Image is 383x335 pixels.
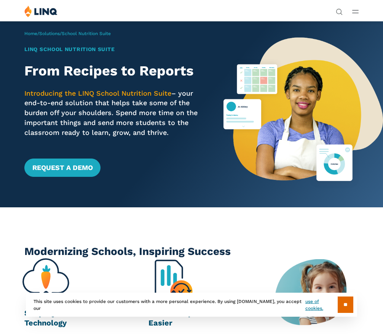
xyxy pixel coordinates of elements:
[24,5,57,17] img: LINQ | K‑12 Software
[24,159,100,177] a: Request a Demo
[24,244,358,259] h2: Modernizing Schools, Inspiring Success
[24,88,207,138] p: – your end-to-end solution that helps take some of the burden off your shoulders. Spend more time...
[24,31,111,36] span: / /
[223,21,383,207] img: Nutrition Suite Launch
[24,89,171,97] span: Introducing the LINQ School Nutrition Suite
[336,5,343,14] nav: Utility Navigation
[24,45,207,53] h1: LINQ School Nutrition Suite
[336,8,343,14] button: Open Search Bar
[62,31,111,36] span: School Nutrition Suite
[26,293,357,317] div: This site uses cookies to provide our customers with a more personal experience. By using [DOMAIN...
[352,7,359,16] button: Open Main Menu
[39,31,60,36] a: Solutions
[305,298,338,312] a: use of cookies.
[24,63,207,79] h2: From Recipes to Reports
[24,31,37,36] a: Home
